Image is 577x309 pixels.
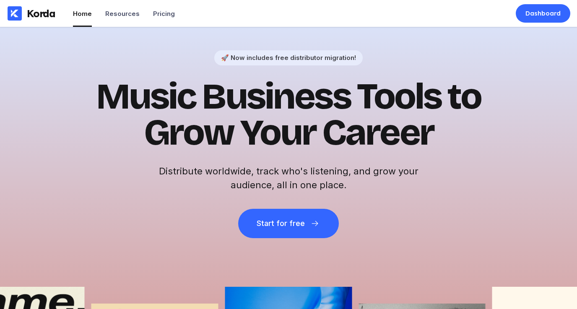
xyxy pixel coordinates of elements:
[27,7,55,20] div: Korda
[525,9,561,18] div: Dashboard
[516,4,570,23] a: Dashboard
[154,164,423,192] h2: Distribute worldwide, track who's listening, and grow your audience, all in one place.
[105,10,140,18] div: Resources
[221,54,356,62] div: 🚀 Now includes free distributor migration!
[73,10,92,18] div: Home
[238,209,339,238] button: Start for free
[257,219,304,228] div: Start for free
[153,10,175,18] div: Pricing
[83,79,494,151] h1: Music Business Tools to Grow Your Career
